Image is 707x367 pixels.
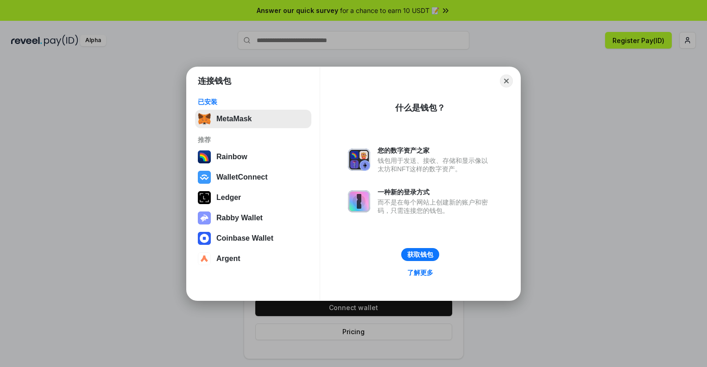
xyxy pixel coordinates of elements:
div: Coinbase Wallet [216,234,273,243]
img: svg+xml,%3Csvg%20width%3D%22120%22%20height%3D%22120%22%20viewBox%3D%220%200%20120%20120%22%20fil... [198,150,211,163]
button: WalletConnect [195,168,311,187]
div: Argent [216,255,240,263]
button: Ledger [195,188,311,207]
div: WalletConnect [216,173,268,181]
img: svg+xml,%3Csvg%20fill%3D%22none%22%20height%3D%2233%22%20viewBox%3D%220%200%2035%2033%22%20width%... [198,112,211,125]
img: svg+xml,%3Csvg%20xmlns%3D%22http%3A%2F%2Fwww.w3.org%2F2000%2Fsvg%22%20fill%3D%22none%22%20viewBox... [348,190,370,212]
button: Close [500,75,513,87]
div: 一种新的登录方式 [378,188,492,196]
div: MetaMask [216,115,252,123]
img: svg+xml,%3Csvg%20xmlns%3D%22http%3A%2F%2Fwww.w3.org%2F2000%2Fsvg%22%20fill%3D%22none%22%20viewBox... [348,149,370,171]
img: svg+xml,%3Csvg%20width%3D%2228%22%20height%3D%2228%22%20viewBox%3D%220%200%2028%2028%22%20fill%3D... [198,171,211,184]
a: 了解更多 [402,267,439,279]
img: svg+xml,%3Csvg%20xmlns%3D%22http%3A%2F%2Fwww.w3.org%2F2000%2Fsvg%22%20fill%3D%22none%22%20viewBox... [198,211,211,224]
button: MetaMask [195,110,311,128]
button: 获取钱包 [401,248,439,261]
img: svg+xml,%3Csvg%20xmlns%3D%22http%3A%2F%2Fwww.w3.org%2F2000%2Fsvg%22%20width%3D%2228%22%20height%3... [198,191,211,204]
h1: 连接钱包 [198,75,231,87]
div: 了解更多 [407,268,433,277]
div: 获取钱包 [407,250,433,259]
div: 钱包用于发送、接收、存储和显示像以太坊和NFT这样的数字资产。 [378,156,492,173]
button: Coinbase Wallet [195,229,311,248]
div: 已安装 [198,98,309,106]
div: 什么是钱包？ [395,102,445,113]
img: svg+xml,%3Csvg%20width%3D%2228%22%20height%3D%2228%22%20viewBox%3D%220%200%2028%2028%22%20fill%3D... [198,232,211,245]
div: 推荐 [198,136,309,144]
img: svg+xml,%3Csvg%20width%3D%2228%22%20height%3D%2228%22%20viewBox%3D%220%200%2028%2028%22%20fill%3D... [198,252,211,265]
div: Rabby Wallet [216,214,263,222]
div: Rainbow [216,153,247,161]
div: 您的数字资产之家 [378,146,492,155]
button: Argent [195,249,311,268]
div: 而不是在每个网站上创建新的账户和密码，只需连接您的钱包。 [378,198,492,215]
div: Ledger [216,193,241,202]
button: Rainbow [195,148,311,166]
button: Rabby Wallet [195,209,311,227]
